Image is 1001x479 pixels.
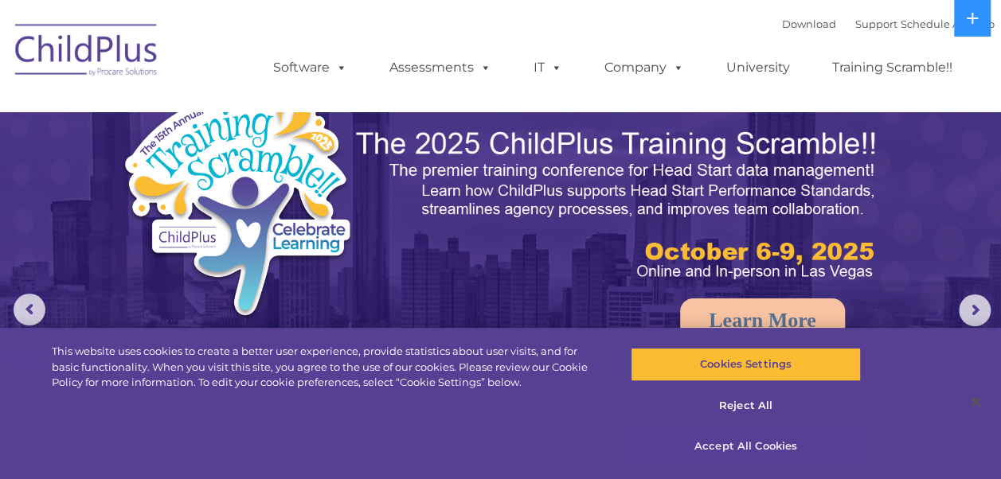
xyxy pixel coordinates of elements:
[855,18,897,30] a: Support
[7,13,166,92] img: ChildPlus by Procare Solutions
[710,52,806,84] a: University
[816,52,968,84] a: Training Scramble!!
[373,52,507,84] a: Assessments
[631,389,861,423] button: Reject All
[588,52,700,84] a: Company
[221,105,270,117] span: Last name
[782,18,836,30] a: Download
[518,52,578,84] a: IT
[257,52,363,84] a: Software
[221,170,289,182] span: Phone number
[631,348,861,381] button: Cookies Settings
[782,18,995,30] font: |
[901,18,995,30] a: Schedule A Demo
[680,298,845,343] a: Learn More
[52,344,600,391] div: This website uses cookies to create a better user experience, provide statistics about user visit...
[631,430,861,463] button: Accept All Cookies
[958,384,993,419] button: Close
